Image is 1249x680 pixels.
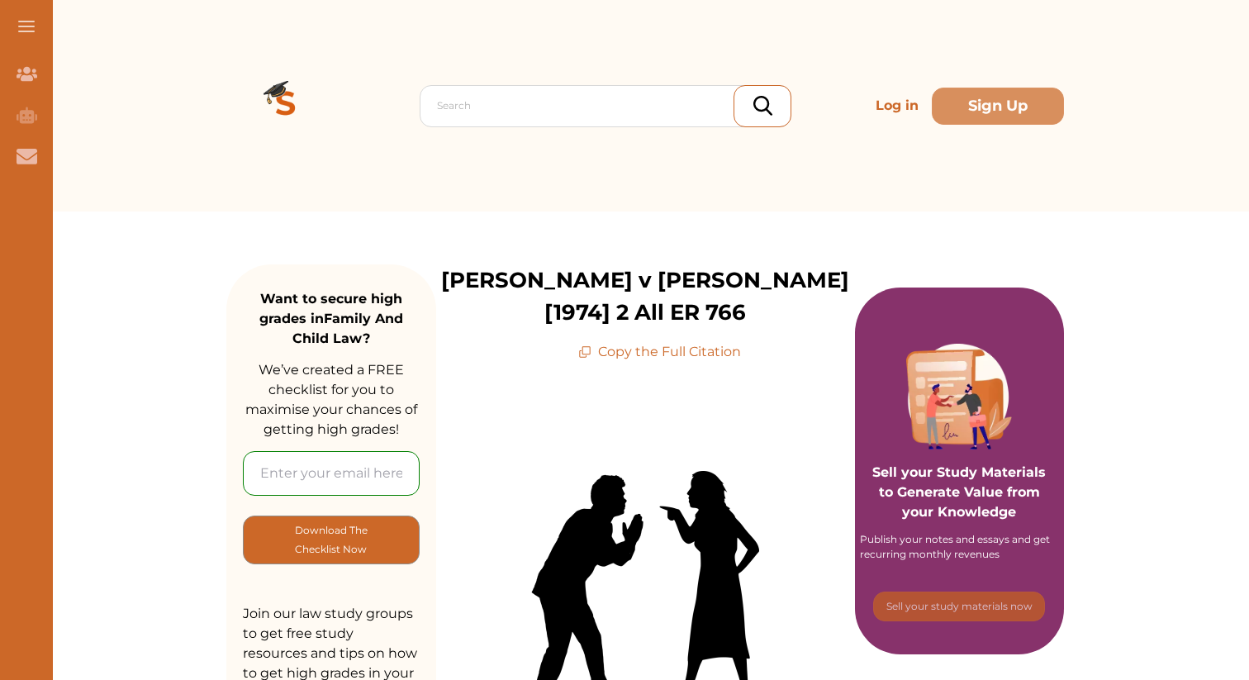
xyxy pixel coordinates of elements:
[860,532,1058,562] div: Publish your notes and essays and get recurring monthly revenues
[243,516,420,564] button: [object Object]
[226,46,345,165] img: Logo
[906,344,1012,449] img: Purple card image
[871,416,1048,522] p: Sell your Study Materials to Generate Value from your Knowledge
[578,342,741,362] p: Copy the Full Citation
[245,362,417,437] span: We’ve created a FREE checklist for you to maximise your chances of getting high grades!
[259,291,403,346] strong: Want to secure high grades in Family And Child Law ?
[243,451,420,496] input: Enter your email here
[753,96,772,116] img: search_icon
[873,592,1045,621] button: [object Object]
[277,521,386,559] p: Download The Checklist Now
[932,88,1064,125] button: Sign Up
[886,599,1033,614] p: Sell your study materials now
[869,89,925,122] p: Log in
[436,264,855,329] p: [PERSON_NAME] v [PERSON_NAME] [1974] 2 All ER 766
